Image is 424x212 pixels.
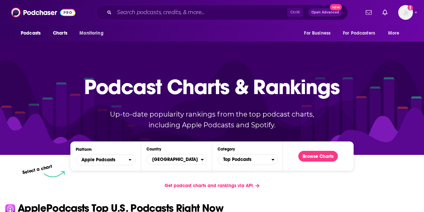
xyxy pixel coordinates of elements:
[79,29,103,38] span: Monitoring
[398,5,413,20] button: Show profile menu
[76,155,136,165] button: open menu
[159,177,265,194] a: Get podcast charts and rankings via API
[22,164,53,175] p: Select a chart
[16,27,49,40] button: open menu
[311,11,339,14] span: Open Advanced
[114,7,287,18] input: Search podcasts, credits, & more...
[97,109,327,130] p: Up-to-date popularity rankings from the top podcast charts, including Apple Podcasts and Spotify.
[21,29,41,38] span: Podcasts
[330,4,342,10] span: New
[11,6,75,19] img: Podchaser - Follow, Share and Rate Podcasts
[299,27,339,40] button: open menu
[218,154,278,165] button: Categories
[298,151,338,162] button: Browse Charts
[380,7,390,18] a: Show notifications dropdown
[147,154,200,165] span: [GEOGRAPHIC_DATA]
[81,158,115,162] span: Apple Podcasts
[96,5,348,20] div: Search podcasts, credits, & more...
[75,27,112,40] button: open menu
[363,7,374,18] a: Show notifications dropdown
[398,5,413,20] img: User Profile
[44,171,65,177] img: select arrow
[383,27,408,40] button: open menu
[339,27,385,40] button: open menu
[408,5,413,10] svg: Add a profile image
[343,29,375,38] span: For Podcasters
[218,154,271,165] span: Top Podcasts
[84,65,340,109] p: Podcast Charts & Rankings
[398,5,413,20] span: Logged in as gabrielle.gantz
[165,183,253,188] span: Get podcast charts and rankings via API
[146,154,206,165] button: Countries
[53,29,67,38] span: Charts
[49,27,71,40] a: Charts
[287,8,303,17] span: Ctrl K
[308,8,342,16] button: Open AdvancedNew
[304,29,330,38] span: For Business
[76,155,136,165] h2: Platforms
[388,29,400,38] span: More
